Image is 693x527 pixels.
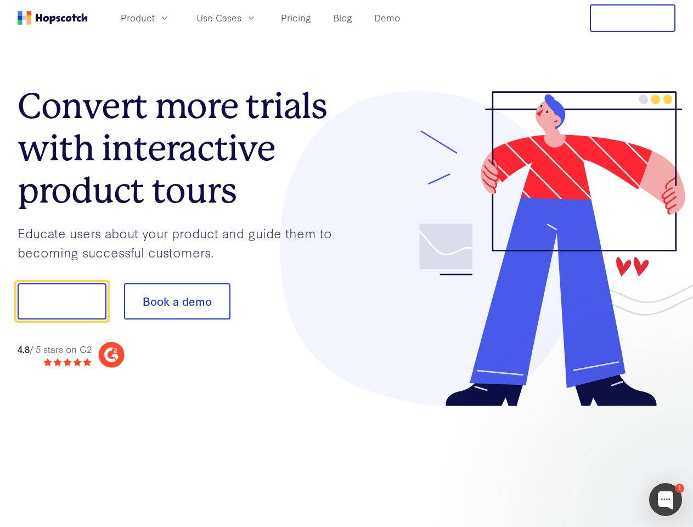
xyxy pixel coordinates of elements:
h1: Convert more trials with interactive product tours [18,85,347,211]
button: Product [114,9,177,27]
button: Use Cases [190,9,263,27]
span: Use Cases [196,11,241,25]
button: Book a demo [124,283,230,319]
span: Product [121,11,155,25]
div: / 5 stars on G2 [18,343,92,356]
strong: 4.8 [18,343,30,355]
button: Show me! [18,283,106,319]
a: Home [18,11,88,25]
p: Educate users about your product and guide them to becoming successful customers. [18,223,347,261]
button: Free Trial [590,4,675,32]
div: 1 [675,484,684,493]
a: Pricing [277,9,315,27]
a: Demo [370,9,404,27]
a: Blog [329,9,357,27]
